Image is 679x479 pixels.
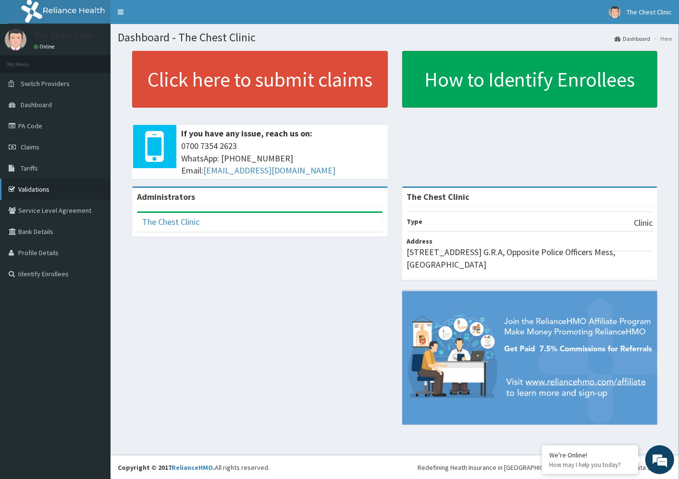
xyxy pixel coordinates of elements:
[418,463,672,472] div: Redefining Heath Insurance in [GEOGRAPHIC_DATA] using Telemedicine and Data Science!
[549,461,631,469] p: How may I help you today?
[132,51,388,108] a: Click here to submit claims
[634,217,653,229] p: Clinic
[34,31,95,40] p: The Chest Clinic
[627,8,672,16] span: The Chest Clinic
[34,43,57,50] a: Online
[615,35,650,43] a: Dashboard
[21,164,38,172] span: Tariffs
[118,463,215,472] strong: Copyright © 2017 .
[549,451,631,459] div: We're Online!
[181,140,383,177] span: 0700 7354 2623 WhatsApp: [PHONE_NUMBER] Email:
[118,31,672,44] h1: Dashboard - The Chest Clinic
[407,246,653,270] p: [STREET_ADDRESS] G.R.A, Opposite Police Officers Mess, [GEOGRAPHIC_DATA]
[609,6,621,18] img: User Image
[181,128,312,139] b: If you have any issue, reach us on:
[203,165,335,176] a: [EMAIL_ADDRESS][DOMAIN_NAME]
[407,217,423,226] b: Type
[402,51,658,108] a: How to Identify Enrollees
[142,216,199,227] a: The Chest Clinic
[21,100,52,109] span: Dashboard
[407,191,470,202] strong: The Chest Clinic
[5,29,26,50] img: User Image
[21,143,39,151] span: Claims
[21,79,70,88] span: Switch Providers
[651,35,672,43] li: Here
[172,463,213,472] a: RelianceHMO
[407,237,433,246] b: Address
[402,291,658,425] img: provider-team-banner.png
[137,191,195,202] b: Administrators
